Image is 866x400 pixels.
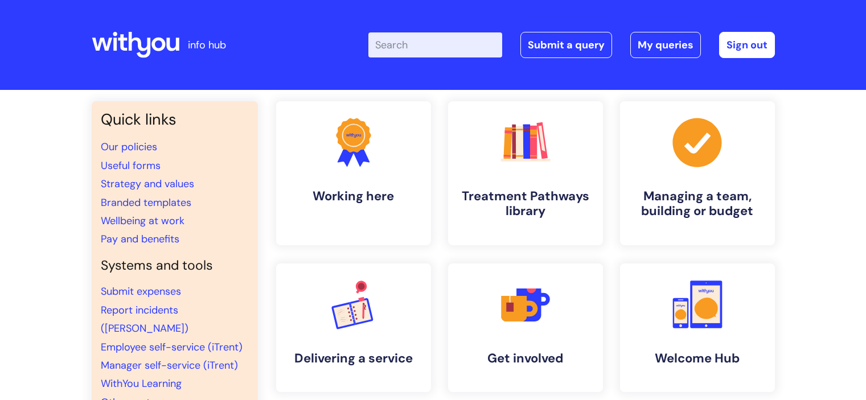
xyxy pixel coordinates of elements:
[101,214,184,228] a: Wellbeing at work
[457,189,594,219] h4: Treatment Pathways library
[101,177,194,191] a: Strategy and values
[101,340,243,354] a: Employee self-service (iTrent)
[719,32,775,58] a: Sign out
[448,263,603,392] a: Get involved
[101,159,161,172] a: Useful forms
[276,101,431,245] a: Working here
[101,358,238,372] a: Manager self-service (iTrent)
[101,258,249,274] h4: Systems and tools
[629,189,766,219] h4: Managing a team, building or budget
[101,140,157,154] a: Our policies
[520,32,612,58] a: Submit a query
[101,284,181,298] a: Submit expenses
[188,36,226,54] p: info hub
[629,351,766,366] h4: Welcome Hub
[101,303,188,335] a: Report incidents ([PERSON_NAME])
[285,351,422,366] h4: Delivering a service
[101,377,182,390] a: WithYou Learning
[368,32,502,57] input: Search
[285,189,422,204] h4: Working here
[620,101,775,245] a: Managing a team, building or budget
[101,110,249,129] h3: Quick links
[457,351,594,366] h4: Get involved
[101,196,191,209] a: Branded templates
[620,263,775,392] a: Welcome Hub
[101,232,179,246] a: Pay and benefits
[630,32,701,58] a: My queries
[368,32,775,58] div: | -
[276,263,431,392] a: Delivering a service
[448,101,603,245] a: Treatment Pathways library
